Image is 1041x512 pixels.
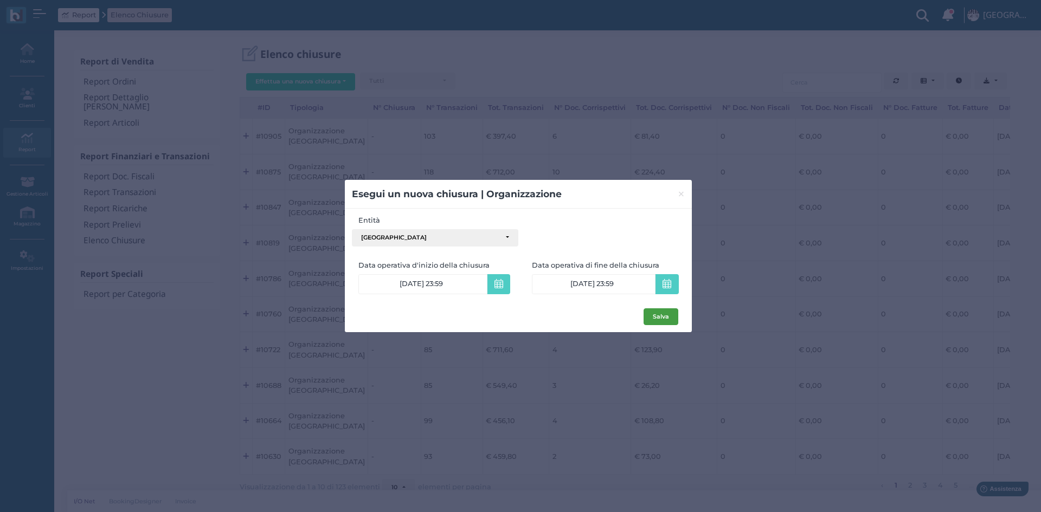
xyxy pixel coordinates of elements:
[570,280,614,288] span: [DATE] 23:59
[352,229,518,247] button: [GEOGRAPHIC_DATA]
[358,260,519,270] label: Data operativa d'inizio della chiusura
[361,234,500,242] div: [GEOGRAPHIC_DATA]
[400,280,443,288] span: [DATE] 23:59
[352,215,518,225] label: Entità
[32,9,72,17] span: Assistenza
[644,308,678,326] button: Salva
[677,187,685,201] span: ×
[352,188,562,199] b: Esegui un nuova chiusura | Organizzazione
[532,260,678,270] label: Data operativa di fine della chiusura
